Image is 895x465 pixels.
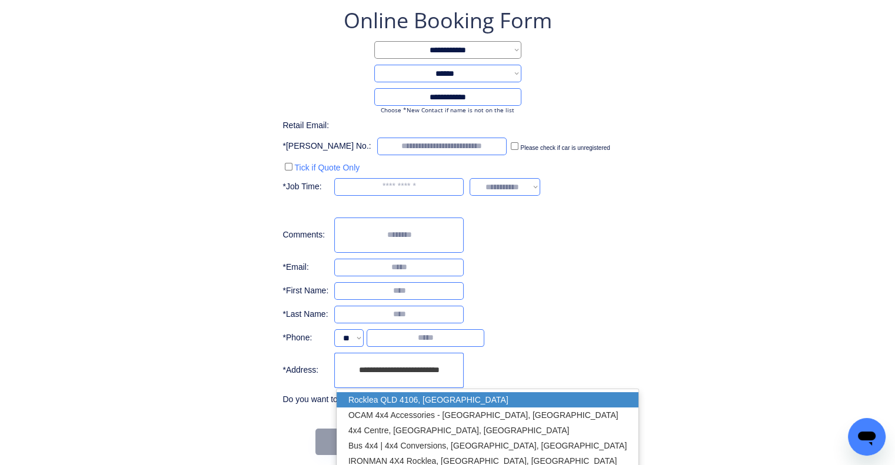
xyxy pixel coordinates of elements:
[337,392,638,407] p: Rocklea QLD 4106, [GEOGRAPHIC_DATA]
[282,181,328,193] div: *Job Time:
[337,438,638,453] p: Bus 4x4 | 4x4 Conversions, [GEOGRAPHIC_DATA], [GEOGRAPHIC_DATA]
[282,262,328,273] div: *Email:
[282,364,328,376] div: *Address:
[282,309,328,320] div: *Last Name:
[344,6,552,35] div: Online Booking Form
[282,285,328,297] div: *First Name:
[315,429,404,455] button: ← Back
[294,163,360,172] label: Tick if Quote Only
[337,423,638,438] p: 4x4 Centre, [GEOGRAPHIC_DATA], [GEOGRAPHIC_DATA]
[374,106,521,114] div: Choose *New Contact if name is not on the list
[282,120,341,132] div: Retail Email:
[520,145,610,151] label: Please check if car is unregistered
[282,332,328,344] div: *Phone:
[848,418,886,456] iframe: Button to launch messaging window
[282,229,328,241] div: Comments:
[282,140,371,152] div: *[PERSON_NAME] No.:
[282,394,464,406] div: Do you want to book job at a different address?
[337,407,638,423] p: OCAM 4x4 Accessories - [GEOGRAPHIC_DATA], [GEOGRAPHIC_DATA]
